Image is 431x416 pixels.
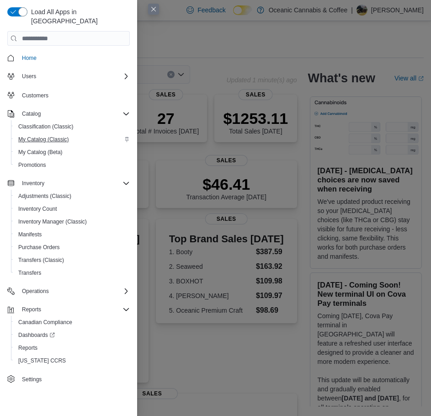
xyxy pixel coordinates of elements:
[11,228,133,241] button: Manifests
[18,71,130,82] span: Users
[18,108,44,119] button: Catalog
[15,255,68,266] a: Transfers (Classic)
[4,373,133,386] button: Settings
[15,134,73,145] a: My Catalog (Classic)
[11,254,133,267] button: Transfers (Classic)
[15,191,130,202] span: Adjustments (Classic)
[11,267,133,279] button: Transfers
[15,267,45,278] a: Transfers
[4,88,133,101] button: Customers
[15,203,61,214] a: Inventory Count
[15,191,75,202] a: Adjustments (Classic)
[15,229,45,240] a: Manifests
[18,286,53,297] button: Operations
[15,355,69,366] a: [US_STATE] CCRS
[18,178,130,189] span: Inventory
[15,317,130,328] span: Canadian Compliance
[18,136,69,143] span: My Catalog (Classic)
[11,341,133,354] button: Reports
[22,376,42,383] span: Settings
[18,357,66,364] span: [US_STATE] CCRS
[11,159,133,171] button: Promotions
[4,107,133,120] button: Catalog
[18,71,40,82] button: Users
[11,215,133,228] button: Inventory Manager (Classic)
[4,285,133,298] button: Operations
[18,161,46,169] span: Promotions
[11,146,133,159] button: My Catalog (Beta)
[18,231,42,238] span: Manifests
[15,121,77,132] a: Classification (Classic)
[22,180,44,187] span: Inventory
[11,241,133,254] button: Purchase Orders
[18,244,60,251] span: Purchase Orders
[18,52,130,64] span: Home
[4,51,133,64] button: Home
[15,317,76,328] a: Canadian Compliance
[27,7,130,26] span: Load All Apps in [GEOGRAPHIC_DATA]
[18,178,48,189] button: Inventory
[15,160,50,171] a: Promotions
[22,54,37,62] span: Home
[18,319,72,326] span: Canadian Compliance
[15,203,130,214] span: Inventory Count
[22,110,41,117] span: Catalog
[18,218,87,225] span: Inventory Manager (Classic)
[11,133,133,146] button: My Catalog (Classic)
[11,316,133,329] button: Canadian Compliance
[18,149,63,156] span: My Catalog (Beta)
[15,229,130,240] span: Manifests
[15,355,130,366] span: Washington CCRS
[18,373,130,385] span: Settings
[4,303,133,316] button: Reports
[15,147,130,158] span: My Catalog (Beta)
[22,306,41,313] span: Reports
[15,330,130,341] span: Dashboards
[22,92,48,99] span: Customers
[4,177,133,190] button: Inventory
[18,374,45,385] a: Settings
[15,342,130,353] span: Reports
[18,123,74,130] span: Classification (Classic)
[11,120,133,133] button: Classification (Classic)
[18,53,40,64] a: Home
[11,190,133,203] button: Adjustments (Classic)
[18,286,130,297] span: Operations
[18,256,64,264] span: Transfers (Classic)
[15,216,90,227] a: Inventory Manager (Classic)
[22,288,49,295] span: Operations
[22,73,36,80] span: Users
[15,330,59,341] a: Dashboards
[4,70,133,83] button: Users
[18,90,52,101] a: Customers
[11,354,133,367] button: [US_STATE] CCRS
[18,108,130,119] span: Catalog
[7,48,130,388] nav: Complex example
[11,329,133,341] a: Dashboards
[15,267,130,278] span: Transfers
[18,192,71,200] span: Adjustments (Classic)
[15,216,130,227] span: Inventory Manager (Classic)
[15,121,130,132] span: Classification (Classic)
[18,304,45,315] button: Reports
[18,344,37,352] span: Reports
[15,147,66,158] a: My Catalog (Beta)
[15,242,64,253] a: Purchase Orders
[18,269,41,277] span: Transfers
[15,134,130,145] span: My Catalog (Classic)
[18,205,57,213] span: Inventory Count
[18,304,130,315] span: Reports
[18,89,130,101] span: Customers
[15,160,130,171] span: Promotions
[148,4,159,15] button: Close this dialog
[15,242,130,253] span: Purchase Orders
[15,255,130,266] span: Transfers (Classic)
[18,331,55,339] span: Dashboards
[11,203,133,215] button: Inventory Count
[15,342,41,353] a: Reports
